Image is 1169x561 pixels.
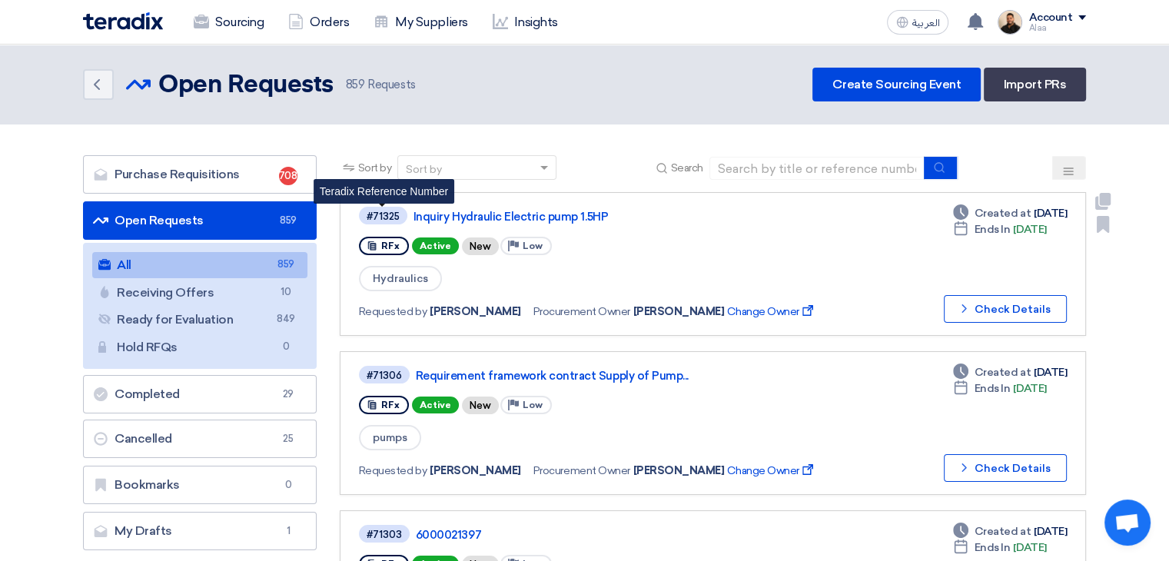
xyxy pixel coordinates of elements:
span: 859 [277,257,295,273]
span: [PERSON_NAME] [430,463,521,479]
span: Sort by [358,160,392,176]
span: Created at [975,205,1031,221]
span: [PERSON_NAME] [633,463,725,479]
span: Created at [975,364,1031,380]
a: Receiving Offers [92,280,307,306]
span: العربية [912,18,939,28]
h2: Open Requests [158,70,334,101]
a: 6000021397 [416,528,800,542]
a: Purchase Requisitions708 [83,155,317,194]
span: Requests [346,76,416,94]
div: [DATE] [953,523,1067,539]
a: Sourcing [181,5,276,39]
div: New [462,237,499,255]
span: Requested by [359,304,427,320]
div: [DATE] [953,539,1047,556]
button: Check Details [944,295,1067,323]
span: Active [412,397,459,413]
div: #71325 [367,211,400,221]
div: [DATE] [953,380,1047,397]
span: 10 [277,284,295,300]
a: My Drafts1 [83,512,317,550]
span: Ends In [975,221,1011,237]
span: Search [671,160,703,176]
div: [DATE] [953,364,1067,380]
a: Completed29 [83,375,317,413]
div: #71306 [367,370,402,380]
span: Low [523,241,543,251]
span: RFx [381,400,400,410]
span: 29 [279,387,297,402]
span: Ends In [975,539,1011,556]
span: Requested by [359,463,427,479]
span: Procurement Owner [533,304,630,320]
button: Check Details [944,454,1067,482]
a: Requirement framework contract Supply of Pump... [416,369,800,383]
a: My Suppliers [361,5,480,39]
span: Teradix Reference Number [320,185,448,198]
a: Insights [480,5,570,39]
span: Low [523,400,543,410]
span: 1 [279,523,297,539]
img: MAA_1717931611039.JPG [998,10,1022,35]
input: Search by title or reference number [709,157,925,180]
div: [DATE] [953,205,1067,221]
a: Orders [276,5,361,39]
span: [PERSON_NAME] [430,304,521,320]
a: Cancelled25 [83,420,317,458]
img: Teradix logo [83,12,163,30]
span: Created at [975,523,1031,539]
span: Hydraulics [359,266,442,291]
div: Open chat [1104,500,1151,546]
span: 849 [277,311,295,327]
span: 859 [279,213,297,228]
span: RFx [381,241,400,251]
span: Procurement Owner [533,463,630,479]
span: Change Owner [727,463,815,479]
span: Active [412,237,459,254]
div: Sort by [406,161,442,178]
a: Bookmarks0 [83,466,317,504]
span: Change Owner [727,304,815,320]
a: Import PRs [984,68,1086,101]
div: Account [1028,12,1072,25]
div: #71303 [367,529,402,539]
span: pumps [359,425,421,450]
div: [DATE] [953,221,1047,237]
div: Alaa [1028,24,1086,32]
a: Ready for Evaluation [92,307,307,333]
a: Hold RFQs [92,334,307,360]
span: 859 [346,78,365,91]
span: 0 [277,339,295,355]
a: Open Requests859 [83,201,317,240]
span: [PERSON_NAME] [633,304,725,320]
span: 25 [279,431,297,446]
span: 0 [279,477,297,493]
span: 708 [279,167,297,185]
a: Inquiry Hydraulic Electric pump 1.5HP [413,210,798,224]
div: New [462,397,499,414]
span: Ends In [975,380,1011,397]
a: All [92,252,307,278]
button: العربية [887,10,948,35]
a: Create Sourcing Event [812,68,981,101]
